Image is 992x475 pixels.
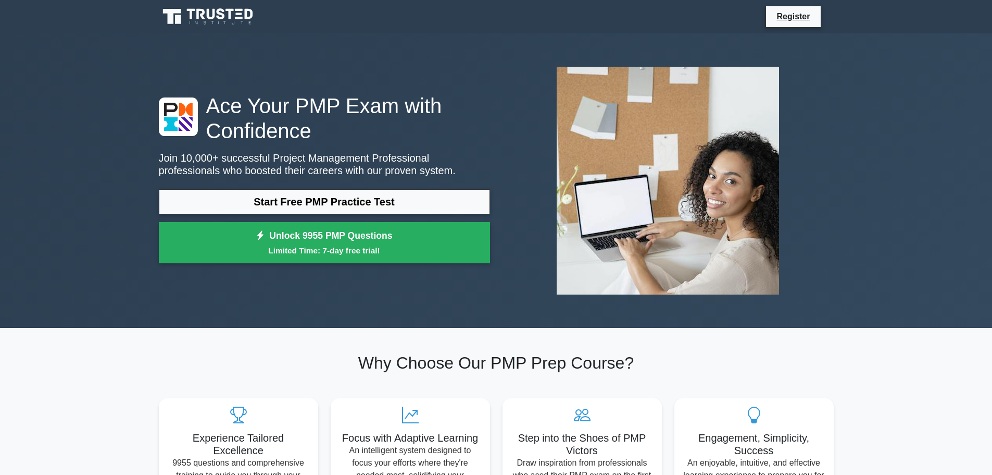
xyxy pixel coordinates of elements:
a: Start Free PMP Practice Test [159,189,490,214]
p: Join 10,000+ successful Project Management Professional professionals who boosted their careers w... [159,152,490,177]
h1: Ace Your PMP Exam with Confidence [159,93,490,143]
h5: Focus with Adaptive Learning [339,432,482,444]
a: Register [770,10,816,23]
h2: Why Choose Our PMP Prep Course? [159,353,834,373]
h5: Experience Tailored Excellence [167,432,310,457]
h5: Engagement, Simplicity, Success [683,432,825,457]
small: Limited Time: 7-day free trial! [172,245,477,257]
h5: Step into the Shoes of PMP Victors [511,432,654,457]
a: Unlock 9955 PMP QuestionsLimited Time: 7-day free trial! [159,222,490,264]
